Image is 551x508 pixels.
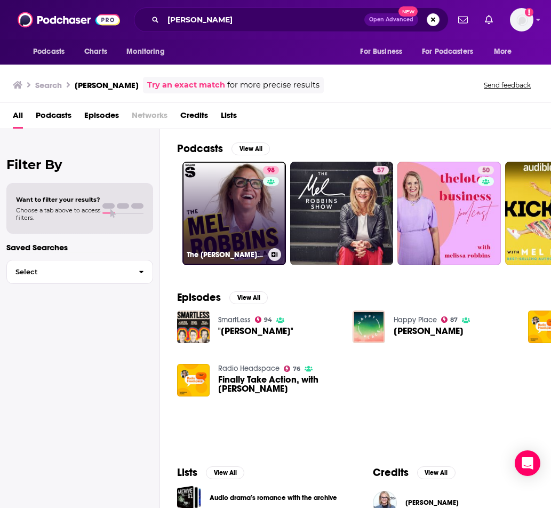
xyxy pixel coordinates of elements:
[450,317,458,322] span: 87
[33,44,65,59] span: Podcasts
[75,80,139,90] h3: [PERSON_NAME]
[180,107,208,129] a: Credits
[218,375,340,393] span: Finally Take Action, with [PERSON_NAME]
[364,13,418,26] button: Open AdvancedNew
[510,8,533,31] img: User Profile
[263,166,279,174] a: 98
[218,327,293,336] a: "Mel Robbins"
[177,311,210,343] img: "Mel Robbins"
[369,17,413,22] span: Open Advanced
[227,79,320,91] span: for more precise results
[486,42,525,62] button: open menu
[353,311,385,343] img: Mel Robbins
[255,316,273,323] a: 94
[373,466,409,479] h2: Credits
[16,196,100,203] span: Want to filter your results?
[119,42,178,62] button: open menu
[373,466,456,479] a: CreditsView All
[478,166,494,174] a: 50
[417,466,456,479] button: View All
[182,162,286,265] a: 98The [PERSON_NAME] Podcast
[6,260,153,284] button: Select
[454,11,472,29] a: Show notifications dropdown
[177,291,268,304] a: EpisodesView All
[267,165,275,176] span: 98
[394,327,464,336] a: Mel Robbins
[163,11,364,28] input: Search podcasts, credits, & more...
[397,162,501,265] a: 50
[77,42,114,62] a: Charts
[134,7,449,32] div: Search podcasts, credits, & more...
[422,44,473,59] span: For Podcasters
[353,42,416,62] button: open menu
[7,268,130,275] span: Select
[481,81,534,90] button: Send feedback
[360,44,402,59] span: For Business
[525,8,533,17] svg: Add a profile image
[441,316,458,323] a: 87
[26,42,78,62] button: open menu
[221,107,237,129] a: Lists
[394,315,437,324] a: Happy Place
[264,317,272,322] span: 94
[177,364,210,396] img: Finally Take Action, with Mel Robbins
[187,250,264,259] h3: The [PERSON_NAME] Podcast
[377,165,385,176] span: 57
[218,364,280,373] a: Radio Headspace
[177,142,223,155] h2: Podcasts
[515,450,540,476] div: Open Intercom Messenger
[218,315,251,324] a: SmartLess
[132,107,167,129] span: Networks
[177,142,270,155] a: PodcastsView All
[231,142,270,155] button: View All
[6,242,153,252] p: Saved Searches
[284,366,301,372] a: 76
[147,79,225,91] a: Try an exact match
[373,166,389,174] a: 57
[510,8,533,31] button: Show profile menu
[482,165,490,176] span: 50
[398,6,418,17] span: New
[481,11,497,29] a: Show notifications dropdown
[405,498,459,507] a: Mel Robbins
[13,107,23,129] a: All
[494,44,512,59] span: More
[229,291,268,304] button: View All
[16,207,100,221] span: Choose a tab above to access filters.
[36,107,71,129] a: Podcasts
[177,291,221,304] h2: Episodes
[35,80,62,90] h3: Search
[510,8,533,31] span: Logged in as GregKubie
[394,327,464,336] span: [PERSON_NAME]
[177,466,244,479] a: ListsView All
[206,466,244,479] button: View All
[293,367,300,371] span: 76
[415,42,489,62] button: open menu
[290,162,394,265] a: 57
[126,44,164,59] span: Monitoring
[177,466,197,479] h2: Lists
[84,44,107,59] span: Charts
[218,375,340,393] a: Finally Take Action, with Mel Robbins
[218,327,293,336] span: "[PERSON_NAME]"
[405,498,459,507] span: [PERSON_NAME]
[210,492,337,504] a: Audio drama’s romance with the archive
[6,157,153,172] h2: Filter By
[84,107,119,129] a: Episodes
[18,10,120,30] img: Podchaser - Follow, Share and Rate Podcasts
